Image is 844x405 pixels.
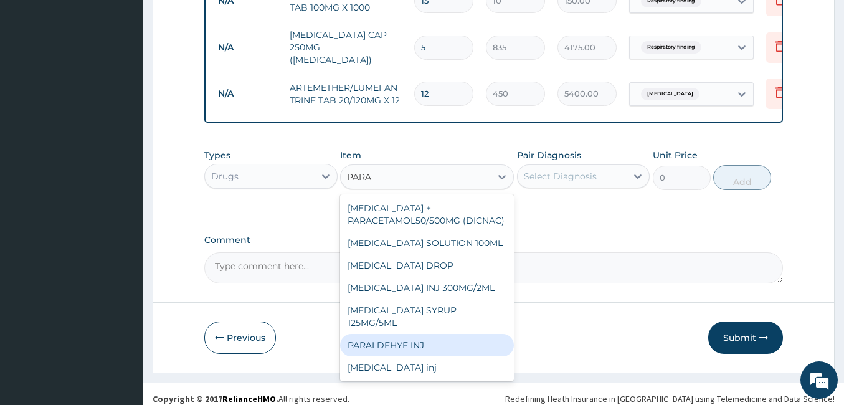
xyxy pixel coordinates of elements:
label: Pair Diagnosis [517,149,581,161]
td: N/A [212,82,283,105]
img: d_794563401_company_1708531726252_794563401 [23,62,50,93]
div: [MEDICAL_DATA] SYRUP 125MG/5ML [340,299,514,334]
button: Previous [204,322,276,354]
div: Minimize live chat window [204,6,234,36]
div: Redefining Heath Insurance in [GEOGRAPHIC_DATA] using Telemedicine and Data Science! [505,393,835,405]
div: [MEDICAL_DATA] SOLUTION 100ML [340,232,514,254]
span: We're online! [72,123,172,249]
button: Add [713,165,771,190]
div: [MEDICAL_DATA] syr [340,379,514,401]
div: Select Diagnosis [524,170,597,183]
td: ARTEMETHER/LUMEFANTRINE TAB 20/120MG X 12 [283,75,408,113]
div: [MEDICAL_DATA] inj [340,356,514,379]
div: [MEDICAL_DATA] + PARACETAMOL50/500MG (DICNAC) [340,197,514,232]
strong: Copyright © 2017 . [153,393,278,404]
textarea: Type your message and hit 'Enter' [6,272,237,315]
div: [MEDICAL_DATA] INJ 300MG/2ML [340,277,514,299]
a: RelianceHMO [222,393,276,404]
span: [MEDICAL_DATA] [641,88,699,100]
label: Unit Price [653,149,698,161]
div: Chat with us now [65,70,209,86]
td: [MEDICAL_DATA] CAP 250MG ([MEDICAL_DATA]) [283,22,408,72]
button: Submit [708,322,783,354]
span: Respiratory finding [641,41,701,54]
label: Comment [204,235,783,245]
label: Types [204,150,230,161]
div: [MEDICAL_DATA] DROP [340,254,514,277]
div: PARALDEHYE INJ [340,334,514,356]
td: N/A [212,36,283,59]
div: Drugs [211,170,239,183]
label: Item [340,149,361,161]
